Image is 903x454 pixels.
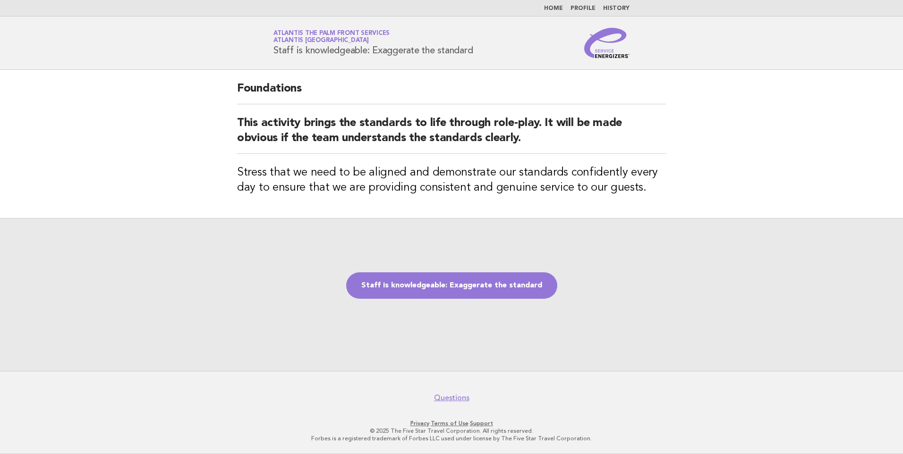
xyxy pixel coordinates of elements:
a: Atlantis The Palm Front ServicesAtlantis [GEOGRAPHIC_DATA] [273,30,390,43]
h2: Foundations [237,81,666,104]
a: Home [544,6,563,11]
p: · · [162,420,741,427]
img: Service Energizers [584,28,630,58]
a: History [603,6,630,11]
a: Privacy [410,420,429,427]
a: Staff is knowledgeable: Exaggerate the standard [346,272,557,299]
p: Forbes is a registered trademark of Forbes LLC used under license by The Five Star Travel Corpora... [162,435,741,442]
h3: Stress that we need to be aligned and demonstrate our standards confidently every day to ensure t... [237,165,666,195]
a: Terms of Use [431,420,469,427]
p: © 2025 The Five Star Travel Corporation. All rights reserved. [162,427,741,435]
a: Questions [434,393,469,403]
a: Support [470,420,493,427]
h1: Staff is knowledgeable: Exaggerate the standard [273,31,473,55]
a: Profile [571,6,596,11]
h2: This activity brings the standards to life through role-play. It will be made obvious if the team... [237,116,666,154]
span: Atlantis [GEOGRAPHIC_DATA] [273,38,369,44]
